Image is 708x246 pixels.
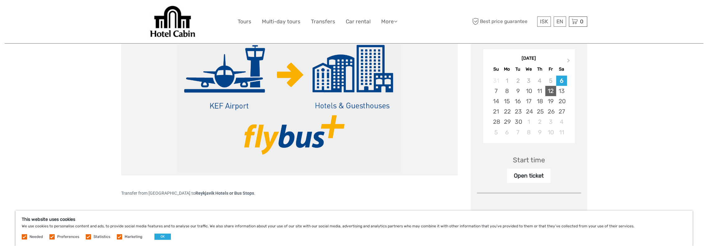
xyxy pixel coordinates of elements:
[491,106,501,117] div: Choose Sunday, September 21st, 2025
[71,10,79,17] button: Open LiveChat chat widget
[501,127,512,137] div: Choose Monday, October 6th, 2025
[16,211,692,246] div: We use cookies to personalise content and ads, to provide social media features and to analyse ou...
[254,191,255,196] span: .
[471,16,536,27] span: Best price guarantee
[512,117,523,127] div: Choose Tuesday, September 30th, 2025
[534,65,545,73] div: Th
[554,16,566,27] div: EN
[154,234,171,240] button: OK
[540,18,548,25] span: ISK
[346,17,371,26] a: Car rental
[491,96,501,106] div: Choose Sunday, September 14th, 2025
[545,65,556,73] div: Fr
[534,117,545,127] div: Choose Thursday, October 2nd, 2025
[491,117,501,127] div: Choose Sunday, September 28th, 2025
[491,127,501,137] div: Choose Sunday, October 5th, 2025
[556,76,567,86] div: Choose Saturday, September 6th, 2025
[501,96,512,106] div: Choose Monday, September 15th, 2025
[534,86,545,96] div: Choose Thursday, September 11th, 2025
[512,86,523,96] div: Choose Tuesday, September 9th, 2025
[534,76,545,86] div: Not available Thursday, September 4th, 2025
[534,96,545,106] div: Choose Thursday, September 18th, 2025
[523,65,534,73] div: We
[579,18,584,25] span: 0
[523,127,534,137] div: Choose Wednesday, October 8th, 2025
[501,76,512,86] div: Not available Monday, September 1st, 2025
[512,106,523,117] div: Choose Tuesday, September 23rd, 2025
[381,17,397,26] a: More
[534,106,545,117] div: Choose Thursday, September 25th, 2025
[545,96,556,106] div: Choose Friday, September 19th, 2025
[491,65,501,73] div: Su
[545,76,556,86] div: Not available Friday, September 5th, 2025
[556,96,567,106] div: Choose Saturday, September 20th, 2025
[534,127,545,137] div: Choose Thursday, October 9th, 2025
[545,86,556,96] div: Choose Friday, September 12th, 2025
[483,55,575,62] div: [DATE]
[262,17,300,26] a: Multi-day tours
[545,127,556,137] div: Choose Friday, October 10th, 2025
[512,127,523,137] div: Choose Tuesday, October 7th, 2025
[523,76,534,86] div: Not available Wednesday, September 3rd, 2025
[512,65,523,73] div: Tu
[523,106,534,117] div: Choose Wednesday, September 24th, 2025
[22,217,686,222] h5: This website uses cookies
[501,106,512,117] div: Choose Monday, September 22nd, 2025
[564,57,574,67] button: Next Month
[148,5,197,39] img: Our services
[523,117,534,127] div: Choose Wednesday, October 1st, 2025
[556,106,567,117] div: Choose Saturday, September 27th, 2025
[177,23,401,172] img: a771a4b2aca44685afd228bf32f054e4_main_slider.png
[523,86,534,96] div: Choose Wednesday, September 10th, 2025
[485,76,573,137] div: month 2025-09
[121,191,254,196] span: Transfer from [GEOGRAPHIC_DATA] to
[491,86,501,96] div: Choose Sunday, September 7th, 2025
[9,11,70,16] p: We're away right now. Please check back later!
[556,86,567,96] div: Choose Saturday, September 13th, 2025
[523,96,534,106] div: Choose Wednesday, September 17th, 2025
[501,86,512,96] div: Choose Monday, September 8th, 2025
[501,117,512,127] div: Choose Monday, September 29th, 2025
[507,169,550,183] div: Open ticket
[545,117,556,127] div: Choose Friday, October 3rd, 2025
[556,127,567,137] div: Choose Saturday, October 11th, 2025
[30,234,43,239] label: Needed
[512,76,523,86] div: Not available Tuesday, September 2nd, 2025
[556,65,567,73] div: Sa
[513,155,545,165] div: Start time
[501,65,512,73] div: Mo
[195,191,254,196] strong: Reykjavik Hotels or Bus Stops
[94,234,110,239] label: Statistics
[556,117,567,127] div: Choose Saturday, October 4th, 2025
[125,234,142,239] label: Marketing
[238,17,251,26] a: Tours
[512,96,523,106] div: Choose Tuesday, September 16th, 2025
[57,234,79,239] label: Preferences
[311,17,335,26] a: Transfers
[545,106,556,117] div: Choose Friday, September 26th, 2025
[491,76,501,86] div: Not available Sunday, August 31st, 2025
